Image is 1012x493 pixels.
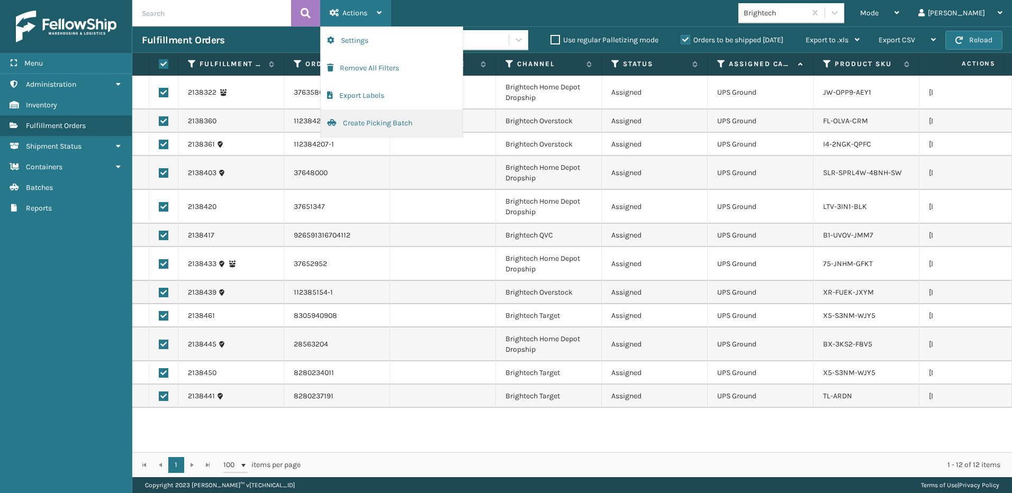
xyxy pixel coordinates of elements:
[550,35,658,44] label: Use regular Palletizing mode
[708,156,814,190] td: UPS Ground
[835,59,899,69] label: Product SKU
[223,460,239,470] span: 100
[496,224,602,247] td: Brightech QVC
[823,168,902,177] a: SLR-SPRL4W-48NH-SW
[26,142,82,151] span: Shipment Status
[729,59,793,69] label: Assigned Carrier Service
[188,168,216,178] a: 2138403
[284,304,390,327] td: 8305940908
[284,281,390,304] td: 112385154-1
[681,35,783,44] label: Orders to be shipped [DATE]
[602,385,708,408] td: Assigned
[24,59,43,68] span: Menu
[284,156,390,190] td: 37648000
[496,190,602,224] td: Brightech Home Depot Dropship
[26,162,62,171] span: Containers
[823,231,873,240] a: B1-UVOV-JMM7
[602,327,708,361] td: Assigned
[708,327,814,361] td: UPS Ground
[496,133,602,156] td: Brightech Overstock
[188,259,216,269] a: 2138433
[26,80,76,89] span: Administration
[284,109,390,133] td: 112384206-1
[744,7,807,19] div: Brightech
[284,247,390,281] td: 37652952
[823,368,875,377] a: X5-S3NM-WJY5
[823,202,867,211] a: LTV-3IN1-BLK
[806,35,848,44] span: Export to .xls
[602,281,708,304] td: Assigned
[496,385,602,408] td: Brightech Target
[708,190,814,224] td: UPS Ground
[928,55,1002,72] span: Actions
[496,76,602,109] td: Brightech Home Depot Dropship
[188,202,216,212] a: 2138420
[284,327,390,361] td: 28563204
[708,281,814,304] td: UPS Ground
[496,327,602,361] td: Brightech Home Depot Dropship
[823,116,868,125] a: FL-OLVA-CRM
[342,8,367,17] span: Actions
[623,59,687,69] label: Status
[315,460,1000,470] div: 1 - 12 of 12 items
[16,11,116,42] img: logo
[823,140,871,149] a: I4-2NGK-QPFC
[517,59,581,69] label: Channel
[708,224,814,247] td: UPS Ground
[602,76,708,109] td: Assigned
[26,101,57,109] span: Inventory
[708,385,814,408] td: UPS Ground
[823,259,873,268] a: 75-JNHM-GFKT
[708,304,814,327] td: UPS Ground
[284,361,390,385] td: 8280234011
[168,457,184,473] a: 1
[284,133,390,156] td: 112384207-1
[602,133,708,156] td: Assigned
[860,8,879,17] span: Mode
[602,361,708,385] td: Assigned
[188,139,215,150] a: 2138361
[496,156,602,190] td: Brightech Home Depot Dropship
[708,76,814,109] td: UPS Ground
[321,82,463,109] button: Export Labels
[26,183,53,192] span: Batches
[284,76,390,109] td: 37635867
[823,340,872,349] a: BX-3KS2-F8V5
[708,133,814,156] td: UPS Ground
[602,190,708,224] td: Assigned
[188,87,216,98] a: 2138322
[921,481,957,489] a: Terms of Use
[26,204,52,213] span: Reports
[708,361,814,385] td: UPS Ground
[823,311,875,320] a: X5-S3NM-WJY5
[602,304,708,327] td: Assigned
[602,247,708,281] td: Assigned
[142,34,224,47] h3: Fulfillment Orders
[305,59,369,69] label: Order Number
[188,287,216,298] a: 2138439
[188,339,216,350] a: 2138445
[496,361,602,385] td: Brightech Target
[188,311,215,321] a: 2138461
[188,230,214,241] a: 2138417
[145,477,295,493] p: Copyright 2023 [PERSON_NAME]™ v [TECHNICAL_ID]
[496,281,602,304] td: Brightech Overstock
[496,109,602,133] td: Brightech Overstock
[823,288,874,297] a: XR-FUEK-JXYM
[708,247,814,281] td: UPS Ground
[708,109,814,133] td: UPS Ground
[188,116,216,126] a: 2138360
[823,391,852,400] a: TL-ARDN
[188,391,215,401] a: 2138441
[321,109,463,137] button: Create Picking Batch
[879,35,915,44] span: Export CSV
[496,247,602,281] td: Brightech Home Depot Dropship
[921,477,999,493] div: |
[496,304,602,327] td: Brightech Target
[602,156,708,190] td: Assigned
[284,224,390,247] td: 926591316704112
[26,121,86,130] span: Fulfillment Orders
[223,457,301,473] span: items per page
[602,224,708,247] td: Assigned
[602,109,708,133] td: Assigned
